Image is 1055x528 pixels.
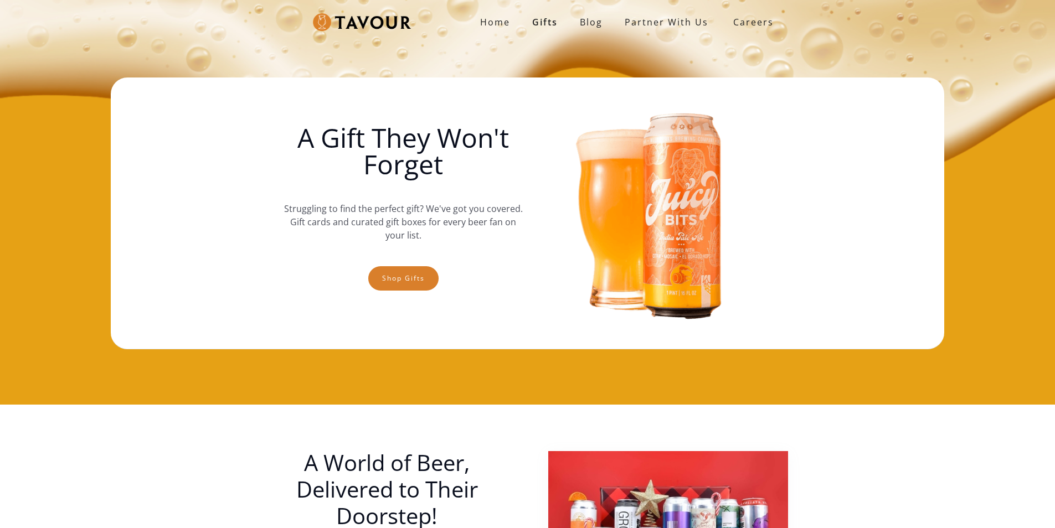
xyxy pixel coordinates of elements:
a: Home [469,11,521,33]
p: Struggling to find the perfect gift? We've got you covered. Gift cards and curated gift boxes for... [284,191,523,253]
a: partner with us [614,11,719,33]
a: Blog [569,11,614,33]
strong: Home [480,16,510,28]
h1: A Gift They Won't Forget [284,125,523,178]
strong: Careers [733,11,774,33]
a: Gifts [521,11,569,33]
a: Careers [719,7,782,38]
a: Shop gifts [368,266,439,291]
